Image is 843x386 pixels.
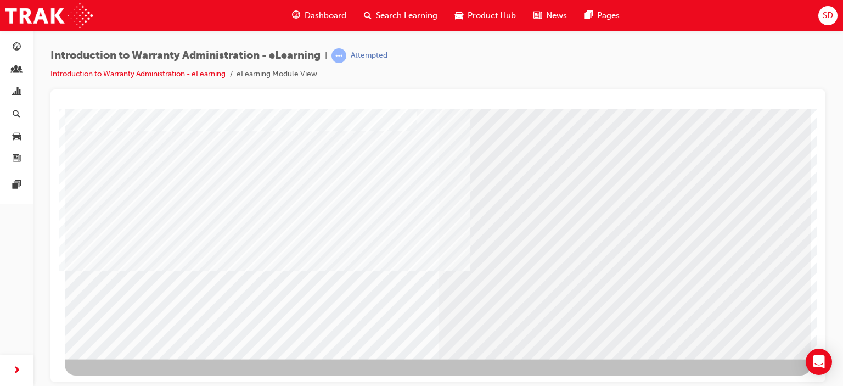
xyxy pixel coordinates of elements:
[355,4,446,27] a: search-iconSearch Learning
[13,87,21,97] span: chart-icon
[818,6,838,25] button: SD
[13,154,21,164] span: news-icon
[455,9,463,23] span: car-icon
[525,4,576,27] a: news-iconNews
[823,9,833,22] span: SD
[585,9,593,23] span: pages-icon
[364,9,372,23] span: search-icon
[806,349,832,375] div: Open Intercom Messenger
[325,49,327,62] span: |
[446,4,525,27] a: car-iconProduct Hub
[597,9,620,22] span: Pages
[305,9,346,22] span: Dashboard
[13,364,21,378] span: next-icon
[546,9,567,22] span: News
[13,65,21,75] span: people-icon
[50,49,321,62] span: Introduction to Warranty Administration - eLearning
[5,3,93,28] img: Trak
[376,9,437,22] span: Search Learning
[351,51,387,61] div: Attempted
[13,181,21,191] span: pages-icon
[50,69,226,79] a: Introduction to Warranty Administration - eLearning
[468,9,516,22] span: Product Hub
[576,4,628,27] a: pages-iconPages
[13,132,21,142] span: car-icon
[533,9,542,23] span: news-icon
[13,43,21,53] span: guage-icon
[283,4,355,27] a: guage-iconDashboard
[292,9,300,23] span: guage-icon
[13,110,20,120] span: search-icon
[331,48,346,63] span: learningRecordVerb_ATTEMPT-icon
[237,68,317,81] li: eLearning Module View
